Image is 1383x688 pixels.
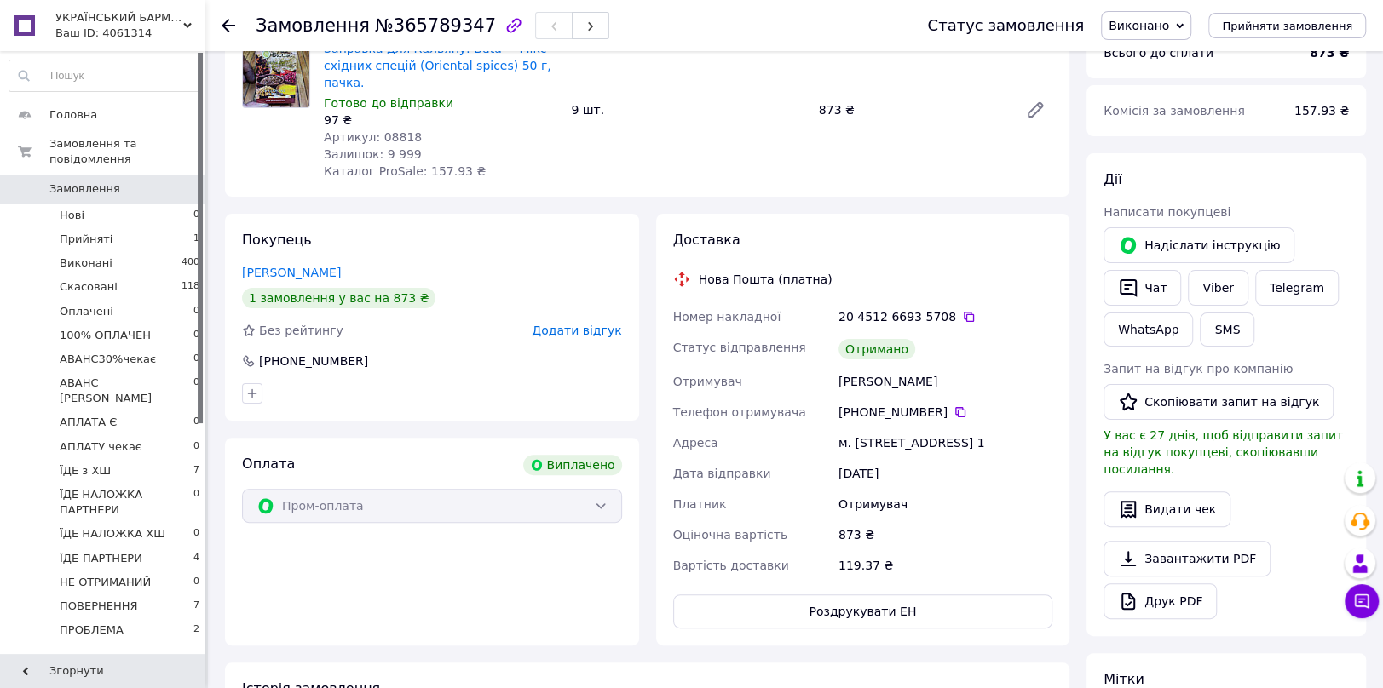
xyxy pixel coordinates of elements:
div: Виплачено [523,455,622,475]
span: Дії [1104,171,1121,187]
span: Головна [49,107,97,123]
span: Готово до відправки [324,96,453,110]
span: Комісія за замовлення [1104,104,1245,118]
span: ЇДЕ-ПАРТНЕРИ [60,551,142,566]
span: Прийняті [60,232,112,247]
div: [PHONE_NUMBER] [838,404,1052,421]
button: Прийняти замовлення [1208,13,1366,38]
span: №365789347 [375,15,496,36]
span: Дата відправки [673,467,771,480]
span: НЕ ОТРИМАНИЙ [60,575,151,590]
button: SMS [1200,312,1254,347]
div: Отримано [838,339,915,359]
div: Ваш ID: 4061314 [55,26,205,41]
span: ПРОБЛЕМА [60,622,124,638]
a: Завантажити PDF [1104,541,1271,576]
span: 0 [193,328,199,343]
span: 100% ОПЛАЧЕН [60,328,151,343]
span: Платник [673,497,727,511]
img: Заправка для Кальяну: Buta = Мікс східних спецій (Oriental spices) 50 г, пачка. [243,41,309,107]
div: Статус замовлення [927,17,1084,34]
a: WhatsApp [1104,312,1193,347]
span: Номер накладної [673,310,781,324]
span: УКРАЇНСЬКИЙ БАРМАЛЄЙ [55,10,183,26]
span: Залишок: 9 999 [324,147,422,161]
span: 0 [193,439,199,455]
div: [PHONE_NUMBER] [257,353,370,370]
span: Замовлення [256,15,370,36]
span: ЇДЕ НАЛОЖКА ХШ [60,526,165,542]
span: Запит на відгук про компанію [1104,362,1293,376]
div: 873 ₴ [812,98,1011,122]
span: Замовлення [49,181,120,197]
div: 873 ₴ [835,519,1056,550]
span: Написати покупцеві [1104,205,1230,219]
span: 0 [193,487,199,518]
span: Оплачені [60,304,113,319]
div: 1 замовлення у вас на 873 ₴ [242,288,435,308]
span: 4 [193,551,199,566]
span: Мітки [1104,671,1144,687]
span: Оплата [242,456,295,472]
span: АВАНС30%чекає [60,352,156,367]
a: Друк PDF [1104,583,1217,619]
span: Отримувач [673,375,742,388]
div: Отримувач [835,489,1056,519]
a: Viber [1188,270,1248,306]
span: Без рейтингу [259,324,343,337]
span: Покупець [242,232,312,248]
span: 0 [193,575,199,590]
span: Оціночна вартість [673,528,787,542]
span: 400 [182,255,199,271]
span: Доставка [673,232,740,248]
span: АПЛАТА Є [60,415,117,430]
span: Виконано [1109,19,1169,32]
span: Адреса [673,436,718,450]
span: ЇДЕ НАЛОЖКА ПАРТНЕРИ [60,487,193,518]
span: Артикул: 08818 [324,130,422,144]
span: 7 [193,599,199,614]
span: 157.93 ₴ [1294,104,1349,118]
button: Надіслати інструкцію [1104,227,1294,263]
span: Скасовані [60,279,118,295]
div: 119.37 ₴ [835,550,1056,581]
span: Додати відгук [532,324,621,337]
div: Повернутися назад [222,17,235,34]
span: 0 [193,376,199,406]
span: ПОВЕРНЕННЯ [60,599,138,614]
button: Чат [1104,270,1181,306]
span: 1 [193,232,199,247]
span: АПЛАТУ чекає [60,439,141,455]
div: [PERSON_NAME] [835,366,1056,397]
span: 0 [193,352,199,367]
span: Каталог ProSale: 157.93 ₴ [324,164,486,178]
span: 0 [193,526,199,542]
span: Статус відправлення [673,341,806,354]
span: ЇДЕ з ХШ [60,463,111,479]
span: Всього до сплати [1104,46,1213,60]
button: Чат з покупцем [1345,584,1379,618]
a: Редагувати [1018,93,1052,127]
span: 0 [193,304,199,319]
a: [PERSON_NAME] [242,266,341,279]
span: 0 [193,415,199,430]
button: Роздрукувати ЕН [673,594,1053,628]
span: 2 [193,622,199,638]
div: 97 ₴ [324,112,557,129]
span: АВАНС [PERSON_NAME] [60,376,193,406]
span: У вас є 27 днів, щоб відправити запит на відгук покупцеві, скопіювавши посилання. [1104,428,1343,476]
div: 20 4512 6693 5708 [838,308,1052,325]
button: Видати чек [1104,491,1230,527]
span: Прийняти замовлення [1222,20,1352,32]
div: 9 шт. [564,98,811,122]
input: Пошук [9,60,200,91]
span: Замовлення та повідомлення [49,136,205,167]
button: Скопіювати запит на відгук [1104,384,1334,420]
span: Телефон отримувача [673,405,806,419]
div: м. [STREET_ADDRESS] 1 [835,427,1056,458]
div: Нова Пошта (платна) [694,271,837,288]
span: Виконані [60,255,112,271]
a: Telegram [1255,270,1339,306]
a: Заправка для Кальяну: Buta = Мікс східних спецій (Oriental spices) 50 г, пачка. [324,42,551,89]
span: 7 [193,463,199,479]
